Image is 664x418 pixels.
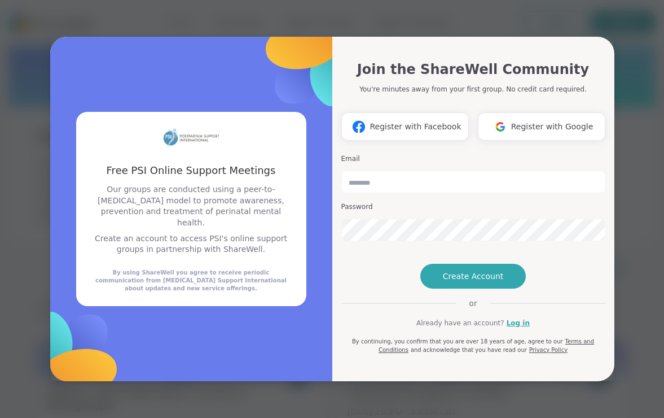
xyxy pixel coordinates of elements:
span: Create Account [443,271,504,282]
h3: Free PSI Online Support Meetings [90,163,293,177]
span: or [455,298,490,309]
img: partner logo [163,125,219,150]
p: Create an account to access PSI's online support groups in partnership with ShareWell. [90,233,293,255]
h1: Join the ShareWell Community [357,59,589,80]
span: Register with Google [511,121,593,133]
span: and acknowledge that you have read our [411,347,527,353]
button: Register with Facebook [341,112,469,141]
h3: Password [341,202,605,212]
span: By continuing, you confirm that you are over 18 years of age, agree to our [352,338,563,345]
span: Already have an account? [416,318,504,328]
p: You're minutes away from your first group. No credit card required. [359,84,586,94]
button: Create Account [420,264,526,289]
p: Our groups are conducted using a peer-to-[MEDICAL_DATA] model to promote awareness, prevention an... [90,184,293,228]
a: Log in [507,318,530,328]
button: Register with Google [478,112,605,141]
div: By using ShareWell you agree to receive periodic communication from [MEDICAL_DATA] Support Intern... [90,269,293,293]
a: Privacy Policy [529,347,568,353]
span: Register with Facebook [370,121,461,133]
a: Terms and Conditions [379,338,594,353]
h3: Email [341,154,605,164]
img: ShareWell Logomark [490,116,511,137]
img: ShareWell Logomark [348,116,370,137]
